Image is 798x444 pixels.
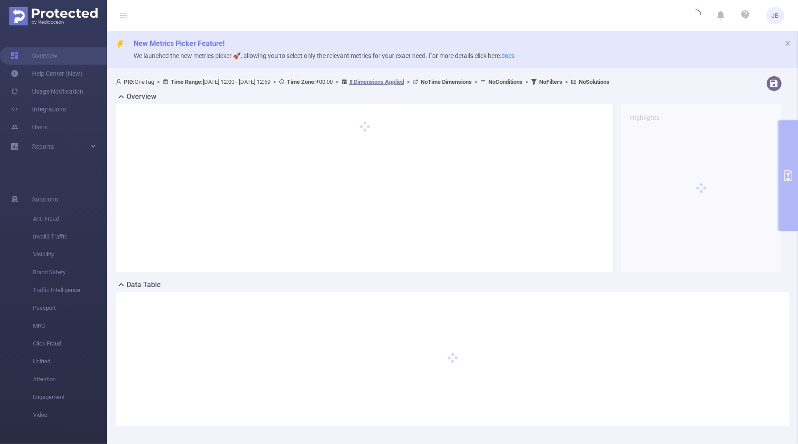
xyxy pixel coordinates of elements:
[539,78,562,85] b: No Filters
[579,78,610,85] b: No Solutions
[32,190,58,208] span: Solutions
[134,52,515,59] span: We launched the new metrics picker 🚀, allowing you to select only the relevant metrics for your e...
[134,39,225,48] span: New Metrics Picker Feature!
[33,406,107,424] span: Video
[33,281,107,299] span: Traffic Intelligence
[116,79,124,85] i: icon: user
[270,78,279,85] span: >
[772,7,779,25] span: JB
[32,138,54,156] a: Reports
[9,7,98,25] img: Protected Media
[785,40,791,46] i: icon: close
[171,78,203,85] b: Time Range:
[287,78,316,85] b: Time Zone:
[116,40,125,49] i: icon: thunderbolt
[33,370,107,388] span: Attention
[333,78,341,85] span: >
[33,246,107,263] span: Visibility
[127,91,156,102] h2: Overview
[11,100,66,118] a: Integrations
[11,118,48,136] a: Users
[11,82,83,100] a: Usage Notification
[127,280,161,290] h2: Data Table
[116,78,610,85] span: OneTag [DATE] 12:00 - [DATE] 12:59 +00:00
[124,78,135,85] b: PID:
[562,78,571,85] span: >
[33,335,107,353] span: Click Fraud
[691,9,701,22] i: icon: loading
[421,78,472,85] b: No Time Dimensions
[404,78,413,85] span: >
[33,353,107,370] span: Unified
[33,317,107,335] span: MRC
[33,228,107,246] span: Invalid Traffic
[32,143,54,150] span: Reports
[785,38,791,48] button: icon: close
[523,78,531,85] span: >
[33,263,107,281] span: Brand Safety
[154,78,163,85] span: >
[11,65,82,82] a: Help Center (New)
[501,52,515,59] a: docs
[33,388,107,406] span: Engagement
[349,78,404,85] u: 8 Dimensions Applied
[11,47,57,65] a: Overview
[33,210,107,228] span: Anti-Fraud
[472,78,480,85] span: >
[488,78,523,85] b: No Conditions
[33,299,107,317] span: Passport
